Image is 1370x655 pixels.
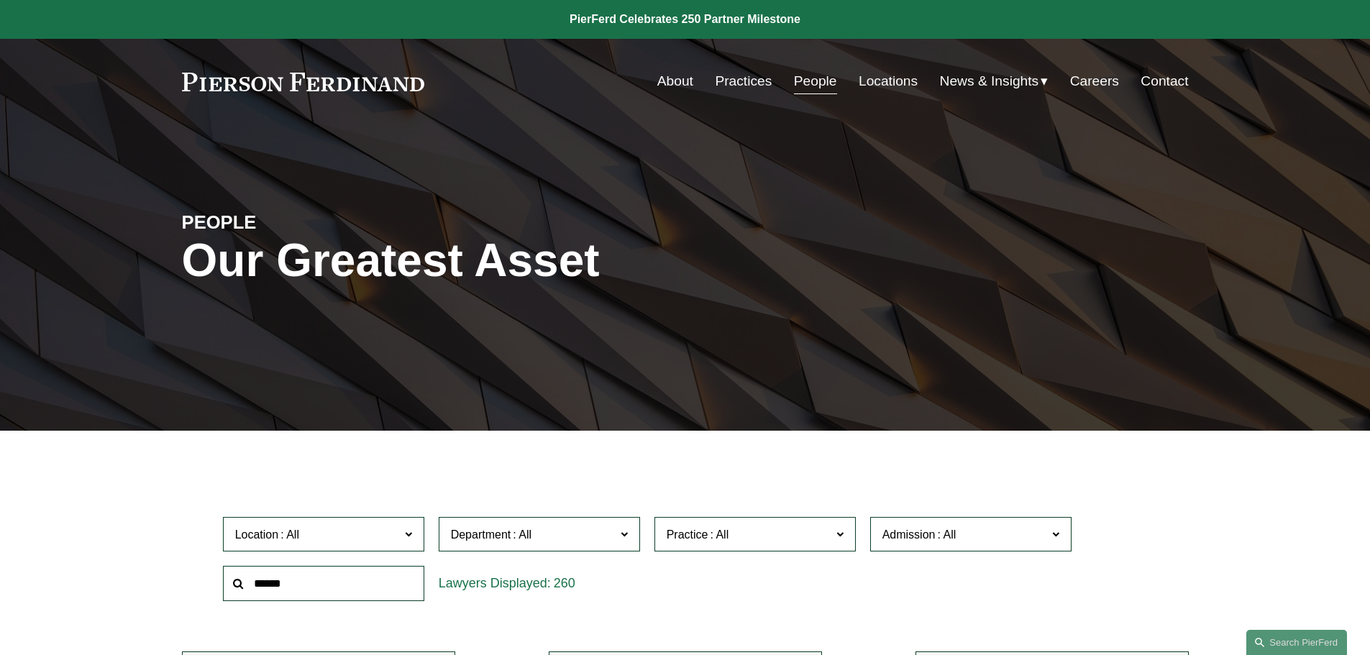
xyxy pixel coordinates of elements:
span: Department [451,528,511,541]
a: Locations [859,68,918,95]
a: folder dropdown [940,68,1049,95]
span: Practice [667,528,708,541]
a: Practices [715,68,772,95]
span: Location [235,528,279,541]
a: Search this site [1246,630,1347,655]
span: 260 [554,576,575,590]
h4: PEOPLE [182,211,434,234]
a: Contact [1141,68,1188,95]
span: Admission [882,528,936,541]
a: People [794,68,837,95]
a: Careers [1070,68,1119,95]
a: About [657,68,693,95]
h1: Our Greatest Asset [182,234,853,287]
span: News & Insights [940,69,1039,94]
